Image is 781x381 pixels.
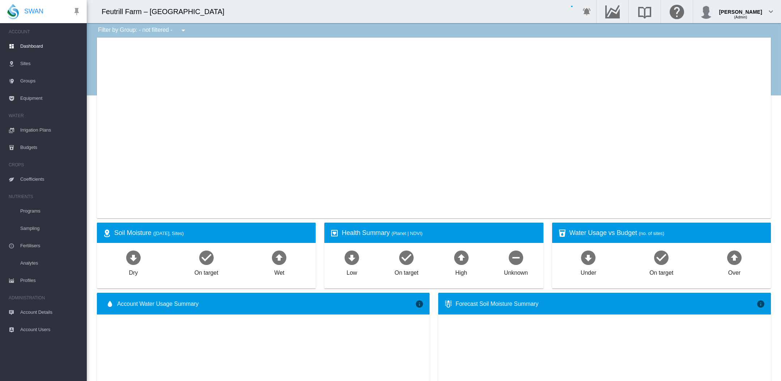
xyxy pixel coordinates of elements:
md-icon: icon-pin [72,7,81,16]
div: Health Summary [342,228,537,237]
div: Over [728,266,741,277]
span: Account Details [20,304,81,321]
span: ACCOUNT [9,26,81,38]
md-icon: icon-map-marker-radius [103,229,111,237]
div: Water Usage vs Budget [569,228,765,237]
span: Groups [20,72,81,90]
img: SWAN-Landscape-Logo-Colour-drop.png [7,4,19,19]
div: Soil Moisture [114,228,310,237]
span: SWAN [24,7,43,16]
span: Programs [20,202,81,220]
div: High [455,266,467,277]
div: Low [346,266,357,277]
md-icon: icon-arrow-up-bold-circle [453,249,470,266]
span: Account Water Usage Summary [117,300,415,308]
button: icon-menu-down [176,23,191,38]
md-icon: icon-arrow-up-bold-circle [726,249,743,266]
div: On target [195,266,218,277]
md-icon: icon-chevron-down [767,7,775,16]
span: (Planet | NDVI) [392,231,423,236]
div: Wet [274,266,284,277]
md-icon: icon-checkbox-marked-circle [198,249,215,266]
md-icon: icon-arrow-down-bold-circle [343,249,360,266]
span: Coefficients [20,171,81,188]
md-icon: Search the knowledge base [636,7,653,16]
span: Profiles [20,272,81,289]
md-icon: icon-arrow-down-bold-circle [580,249,597,266]
div: Under [581,266,596,277]
md-icon: Go to the Data Hub [604,7,621,16]
span: Budgets [20,139,81,156]
button: icon-bell-ring [580,4,594,19]
span: ([DATE], Sites) [153,231,184,236]
md-icon: icon-arrow-up-bold-circle [270,249,288,266]
span: Sites [20,55,81,72]
div: Dry [129,266,138,277]
div: Unknown [504,266,528,277]
md-icon: icon-information [756,300,765,308]
div: On target [394,266,418,277]
md-icon: icon-bell-ring [582,7,591,16]
span: CROPS [9,159,81,171]
span: Sampling [20,220,81,237]
md-icon: icon-checkbox-marked-circle [653,249,670,266]
md-icon: icon-heart-box-outline [330,229,339,237]
md-icon: icon-minus-circle [507,249,525,266]
img: profile.jpg [699,4,713,19]
span: NUTRIENTS [9,191,81,202]
span: Irrigation Plans [20,121,81,139]
span: ADMINISTRATION [9,292,81,304]
md-icon: icon-water [106,300,114,308]
div: Forecast Soil Moisture Summary [456,300,756,308]
md-icon: icon-thermometer-lines [444,300,453,308]
span: Fertilisers [20,237,81,254]
md-icon: Click here for help [668,7,686,16]
div: Filter by Group: - not filtered - [93,23,193,38]
span: WATER [9,110,81,121]
span: Equipment [20,90,81,107]
span: Dashboard [20,38,81,55]
md-icon: icon-cup-water [558,229,567,237]
span: Analytes [20,254,81,272]
div: On target [649,266,673,277]
span: (Admin) [734,15,747,19]
md-icon: icon-menu-down [179,26,188,35]
div: Feutrill Farm – [GEOGRAPHIC_DATA] [102,7,231,17]
md-icon: icon-arrow-down-bold-circle [125,249,142,266]
md-icon: icon-checkbox-marked-circle [398,249,415,266]
span: (no. of sites) [639,231,664,236]
div: [PERSON_NAME] [719,5,762,13]
md-icon: icon-information [415,300,424,308]
span: Account Users [20,321,81,338]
